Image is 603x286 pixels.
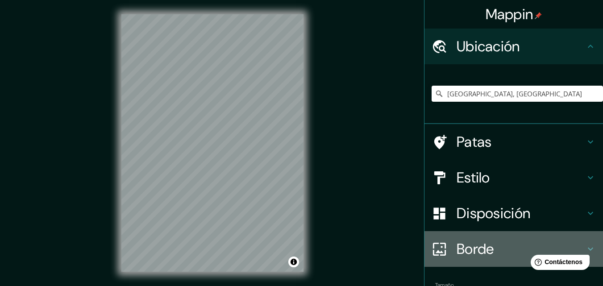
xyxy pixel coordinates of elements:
[457,240,494,258] font: Borde
[457,37,520,56] font: Ubicación
[424,29,603,64] div: Ubicación
[535,12,542,19] img: pin-icon.png
[524,251,593,276] iframe: Lanzador de widgets de ayuda
[486,5,533,24] font: Mappin
[424,231,603,267] div: Borde
[424,160,603,195] div: Estilo
[457,168,490,187] font: Estilo
[457,133,492,151] font: Patas
[424,195,603,231] div: Disposición
[424,124,603,160] div: Patas
[121,14,304,272] canvas: Mapa
[432,86,603,102] input: Elige tu ciudad o zona
[288,257,299,267] button: Activar o desactivar atribución
[457,204,530,223] font: Disposición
